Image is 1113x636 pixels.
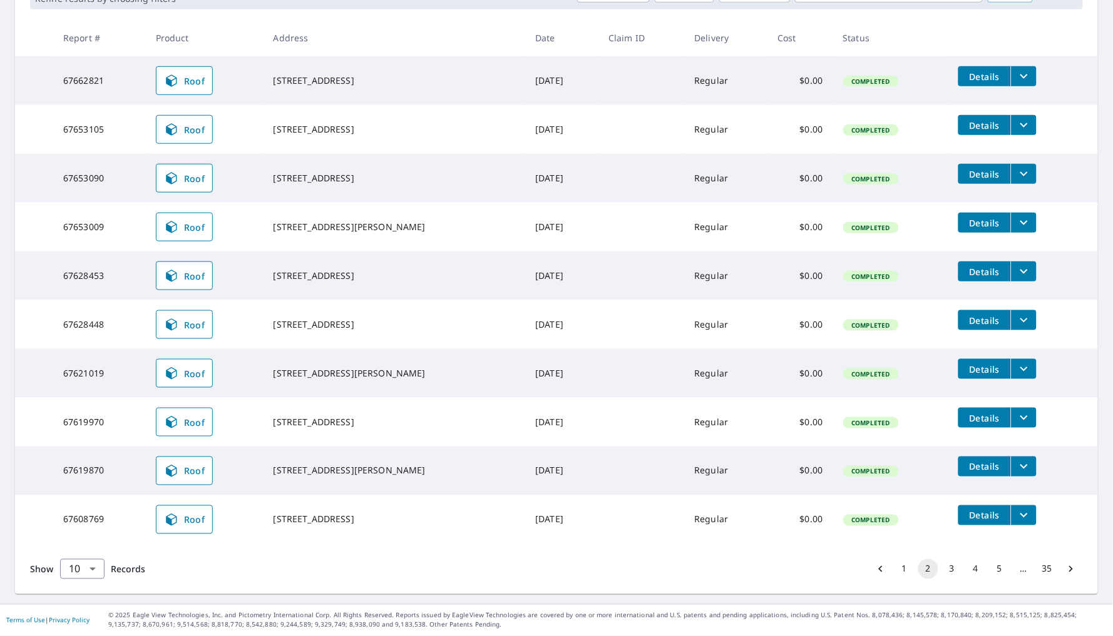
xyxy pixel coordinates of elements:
td: Regular [684,203,767,251]
td: [DATE] [525,349,598,398]
th: Status [833,19,949,56]
td: 67621019 [53,349,146,398]
a: Terms of Use [6,616,45,625]
th: Address [264,19,526,56]
button: page 2 [918,559,938,579]
div: … [1013,563,1033,575]
button: filesDropdownBtn-67628448 [1011,310,1037,330]
div: [STREET_ADDRESS] [274,513,516,526]
span: Roof [164,73,205,88]
div: [STREET_ADDRESS][PERSON_NAME] [274,221,516,233]
span: Details [966,461,1003,473]
div: [STREET_ADDRESS] [274,172,516,184]
button: filesDropdownBtn-67653105 [1011,115,1037,135]
span: Details [966,217,1003,229]
span: Roof [164,415,205,430]
a: Roof [156,310,213,339]
a: Roof [156,115,213,144]
a: Roof [156,408,213,437]
th: Report # [53,19,146,56]
td: Regular [684,154,767,203]
button: detailsBtn-67653009 [958,213,1011,233]
td: [DATE] [525,154,598,203]
button: filesDropdownBtn-67653090 [1011,164,1037,184]
div: [STREET_ADDRESS] [274,416,516,428]
td: [DATE] [525,56,598,105]
button: filesDropdownBtn-67608769 [1011,505,1037,525]
div: 10 [60,552,105,587]
td: [DATE] [525,251,598,300]
span: Details [966,168,1003,180]
th: Cost [767,19,833,56]
span: Roof [164,268,205,283]
a: Roof [156,359,213,388]
td: [DATE] [525,398,598,447]
td: $0.00 [767,56,833,105]
span: Show [30,563,54,575]
td: 67628448 [53,300,146,349]
span: Completed [844,126,898,134]
td: $0.00 [767,203,833,251]
button: filesDropdownBtn-67653009 [1011,213,1037,233]
td: $0.00 [767,349,833,398]
td: Regular [684,105,767,154]
td: Regular [684,495,767,544]
button: detailsBtn-67608769 [958,505,1011,525]
a: Roof [156,261,213,290]
td: $0.00 [767,105,833,154]
button: Go to previous page [871,559,891,579]
span: Roof [164,512,205,527]
span: Completed [844,174,898,183]
th: Date [525,19,598,56]
button: Go to next page [1061,559,1081,579]
div: [STREET_ADDRESS] [274,270,516,282]
span: Completed [844,516,898,525]
a: Roof [156,213,213,241]
span: Details [966,119,1003,131]
td: Regular [684,349,767,398]
button: Go to page 4 [966,559,986,579]
button: detailsBtn-67619970 [958,408,1011,428]
p: © 2025 Eagle View Technologies, Inc. and Pictometry International Corp. All Rights Reserved. Repo... [108,611,1107,630]
td: [DATE] [525,203,598,251]
span: Details [966,363,1003,375]
nav: pagination navigation [869,559,1083,579]
th: Product [146,19,264,56]
td: 67608769 [53,495,146,544]
a: Roof [156,505,213,534]
span: Roof [164,220,205,235]
td: $0.00 [767,251,833,300]
span: Roof [164,366,205,381]
p: | [6,617,90,624]
span: Details [966,412,1003,424]
td: 67653090 [53,154,146,203]
td: 67653105 [53,105,146,154]
span: Records [111,563,146,575]
div: Show 10 records [60,559,105,579]
a: Roof [156,66,213,95]
td: Regular [684,398,767,447]
span: Details [966,315,1003,326]
td: $0.00 [767,447,833,495]
td: 67619970 [53,398,146,447]
button: detailsBtn-67653105 [958,115,1011,135]
td: 67619870 [53,447,146,495]
td: $0.00 [767,398,833,447]
td: [DATE] [525,105,598,154]
span: Details [966,71,1003,83]
td: Regular [684,300,767,349]
span: Completed [844,370,898,378]
button: detailsBtn-67621019 [958,359,1011,379]
a: Roof [156,164,213,193]
td: [DATE] [525,495,598,544]
th: Delivery [684,19,767,56]
span: Roof [164,122,205,137]
button: detailsBtn-67653090 [958,164,1011,184]
td: $0.00 [767,154,833,203]
td: [DATE] [525,447,598,495]
button: Go to page 3 [942,559,962,579]
button: filesDropdownBtn-67628453 [1011,261,1037,281]
span: Roof [164,463,205,478]
div: [STREET_ADDRESS] [274,318,516,331]
div: [STREET_ADDRESS] [274,74,516,87]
